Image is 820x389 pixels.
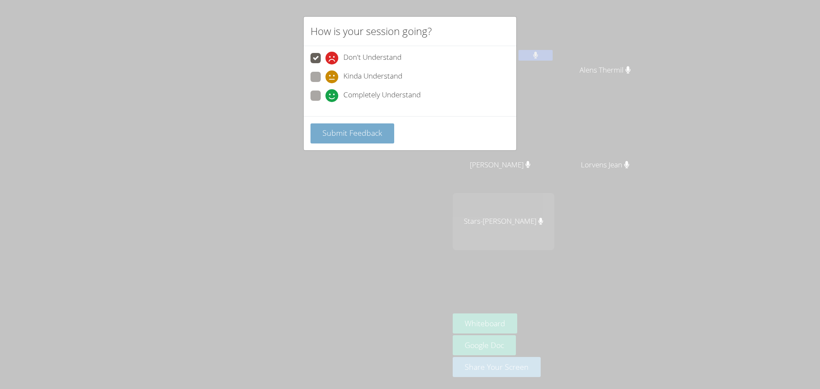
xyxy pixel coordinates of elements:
[343,70,402,83] span: Kinda Understand
[322,128,382,138] span: Submit Feedback
[310,123,394,143] button: Submit Feedback
[310,23,432,39] h2: How is your session going?
[343,89,421,102] span: Completely Understand
[343,52,401,64] span: Don't Understand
